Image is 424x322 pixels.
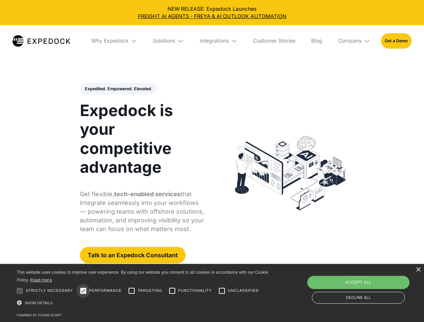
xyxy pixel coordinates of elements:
[80,101,204,176] h1: Expedock is your competitive advantage
[17,313,62,317] a: Powered by cookie-script
[138,288,162,293] span: Targeting
[26,288,73,293] span: Strictly necessary
[114,191,181,198] strong: tech-enabled services
[17,270,268,282] span: This website uses cookies to improve user experience. By using our website you consent to all coo...
[89,288,122,293] span: Performance
[5,13,419,20] a: FREIGHT AI AGENTS - FREYA & AI OUTLOOK AUTOMATION
[194,25,243,57] div: Integrations
[86,25,142,57] div: Why Expedock
[338,38,362,44] div: Company
[312,250,424,322] iframe: Chat Widget
[306,25,327,57] a: Blog
[80,247,186,263] a: Talk to an Expedock Consultant
[228,288,259,293] span: Unclassified
[153,38,175,44] div: Solutions
[5,5,419,20] div: NEW RELEASE: Expedock Launches
[30,277,52,282] a: Read more
[80,190,204,233] p: Get flexible, that integrate seamlessly into your workflows — powering teams with offshore soluti...
[17,299,271,308] div: Show details
[178,288,212,293] span: Functionality
[91,38,129,44] div: Why Expedock
[381,33,412,48] a: Get a Demo
[248,25,300,57] a: Customer Stories
[307,276,409,289] div: Accept all
[200,38,229,44] div: Integrations
[333,25,376,57] div: Company
[148,25,189,57] div: Solutions
[25,301,53,305] span: Show details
